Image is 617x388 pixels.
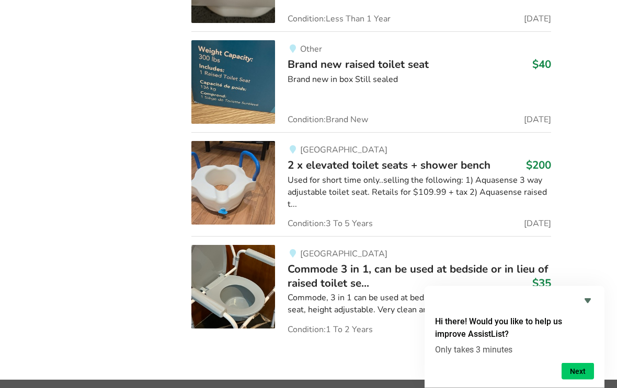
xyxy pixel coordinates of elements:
img: bathroom safety-brand new raised toilet seat [191,41,275,124]
span: Commode 3 in 1, can be used at bedside or in lieu of raised toilet se... [288,262,548,290]
span: Condition: 3 To 5 Years [288,220,373,228]
div: Brand new in box Still sealed [288,74,551,86]
img: bathroom safety-commode 3 in 1, can be used at bedside or in lieu of raised toilet seat, very cle... [191,245,275,329]
span: Condition: Less Than 1 Year [288,15,391,23]
span: [DATE] [524,116,551,124]
span: Condition: Brand New [288,116,368,124]
h3: $200 [526,159,551,172]
button: Next question [562,363,594,380]
span: [DATE] [524,15,551,23]
h3: $35 [532,277,551,290]
p: Only takes 3 minutes [435,345,594,355]
span: Condition: 1 To 2 Years [288,326,373,334]
div: Used for short time only..selling the following: 1) Aquasense 3 way adjustable toilet seat. Retai... [288,175,551,211]
h3: $40 [532,58,551,72]
a: bathroom safety-commode 3 in 1, can be used at bedside or in lieu of raised toilet seat, very cle... [191,237,551,334]
span: Brand new raised toilet seat [288,57,429,72]
a: bathroom safety-brand new raised toilet seatOtherBrand new raised toilet seat$40Brand new in box ... [191,32,551,133]
span: 2 x elevated toilet seats + shower bench [288,158,490,173]
div: Hi there! Would you like to help us improve AssistList? [435,295,594,380]
img: bathroom safety-2 x elevated toilet seats + shower bench [191,142,275,225]
a: bathroom safety-2 x elevated toilet seats + shower bench[GEOGRAPHIC_DATA]2 x elevated toilet seat... [191,133,551,237]
button: Hide survey [581,295,594,307]
div: Commode, 3 in 1 can be used at bedside or in lieu of raised toilet seat, height adjustable. Very ... [288,292,551,316]
span: [GEOGRAPHIC_DATA] [300,145,387,156]
h2: Hi there! Would you like to help us improve AssistList? [435,315,594,340]
span: [DATE] [524,220,551,228]
span: [GEOGRAPHIC_DATA] [300,249,387,260]
span: Other [300,44,322,55]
